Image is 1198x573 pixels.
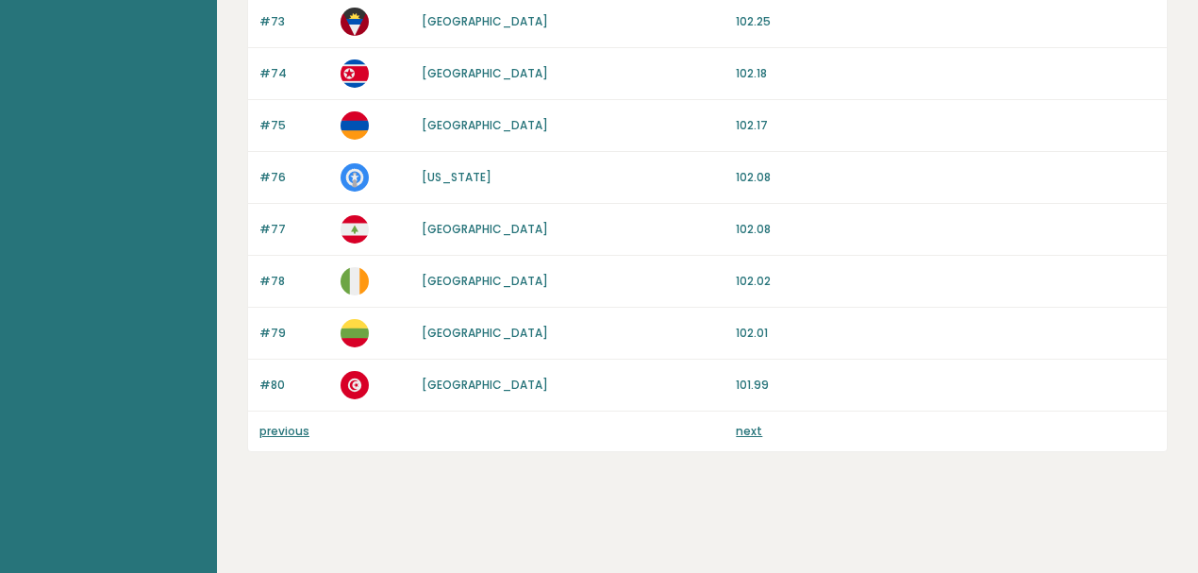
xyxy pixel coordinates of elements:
a: [GEOGRAPHIC_DATA] [422,325,548,341]
p: #77 [259,221,329,238]
p: #75 [259,117,329,134]
img: ie.svg [341,267,369,295]
img: lb.svg [341,215,369,244]
img: tn.svg [341,371,369,399]
p: 102.08 [736,169,1156,186]
p: #80 [259,377,329,394]
p: 102.25 [736,13,1156,30]
a: next [736,423,762,439]
p: 102.17 [736,117,1156,134]
a: previous [259,423,309,439]
p: #78 [259,273,329,290]
a: [GEOGRAPHIC_DATA] [422,221,548,237]
p: 102.08 [736,221,1156,238]
p: #76 [259,169,329,186]
a: [GEOGRAPHIC_DATA] [422,65,548,81]
a: [GEOGRAPHIC_DATA] [422,117,548,133]
img: kp.svg [341,59,369,88]
p: 102.18 [736,65,1156,82]
a: [US_STATE] [422,169,491,185]
a: [GEOGRAPHIC_DATA] [422,13,548,29]
p: #74 [259,65,329,82]
p: 101.99 [736,377,1156,394]
img: lt.svg [341,319,369,347]
p: #73 [259,13,329,30]
img: am.svg [341,111,369,140]
a: [GEOGRAPHIC_DATA] [422,273,548,289]
p: #79 [259,325,329,342]
p: 102.02 [736,273,1156,290]
p: 102.01 [736,325,1156,342]
img: ag.svg [341,8,369,36]
a: [GEOGRAPHIC_DATA] [422,377,548,393]
img: mp.svg [341,163,369,192]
